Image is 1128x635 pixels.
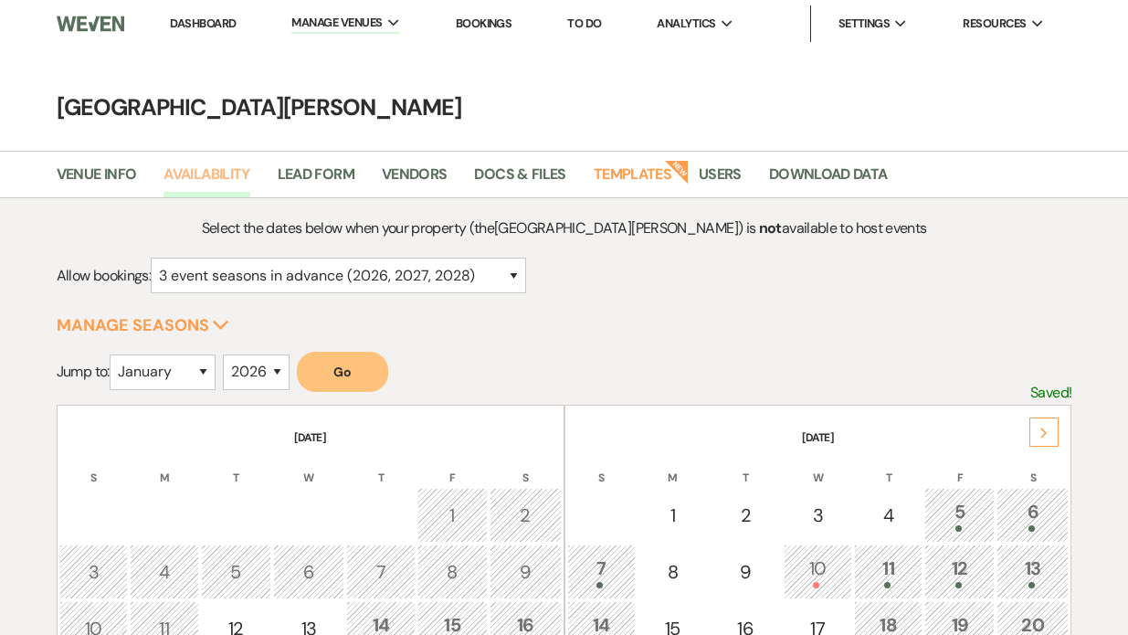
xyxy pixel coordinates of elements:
[838,15,891,33] span: Settings
[864,502,912,529] div: 4
[500,502,552,529] div: 2
[720,502,772,529] div: 2
[759,218,782,238] strong: not
[427,558,478,586] div: 8
[382,163,448,197] a: Vendors
[291,14,382,32] span: Manage Venues
[594,163,671,197] a: Templates
[1030,381,1071,405] p: Saved!
[417,448,488,486] th: F
[934,555,985,588] div: 12
[577,555,626,588] div: 7
[356,558,405,586] div: 7
[567,407,1070,446] th: [DATE]
[1007,555,1059,588] div: 13
[490,448,562,486] th: S
[201,448,271,486] th: T
[924,448,995,486] th: F
[278,163,354,197] a: Lead Form
[710,448,782,486] th: T
[140,558,188,586] div: 4
[500,558,552,586] div: 9
[794,502,842,529] div: 3
[720,558,772,586] div: 9
[474,163,565,197] a: Docs & Files
[130,448,198,486] th: M
[69,558,118,586] div: 3
[567,16,601,31] a: To Do
[57,317,229,333] button: Manage Seasons
[784,448,852,486] th: W
[638,448,708,486] th: M
[794,555,842,588] div: 10
[57,163,137,197] a: Venue Info
[657,15,715,33] span: Analytics
[456,16,512,31] a: Bookings
[170,16,236,31] a: Dashboard
[996,448,1069,486] th: S
[59,448,128,486] th: S
[864,555,912,588] div: 11
[59,407,562,446] th: [DATE]
[963,15,1026,33] span: Resources
[57,266,151,285] span: Allow bookings:
[297,352,388,392] button: Go
[163,163,249,197] a: Availability
[699,163,742,197] a: Users
[769,163,888,197] a: Download Data
[57,5,124,43] img: Weven Logo
[648,558,698,586] div: 8
[346,448,415,486] th: T
[648,502,698,529] div: 1
[854,448,922,486] th: T
[273,448,345,486] th: W
[934,498,985,532] div: 5
[664,158,690,184] strong: New
[211,558,261,586] div: 5
[283,558,335,586] div: 6
[57,362,110,381] span: Jump to:
[427,502,478,529] div: 1
[1007,498,1059,532] div: 6
[567,448,636,486] th: S
[184,217,945,240] p: Select the dates below when your property (the [GEOGRAPHIC_DATA][PERSON_NAME] ) is available to h...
